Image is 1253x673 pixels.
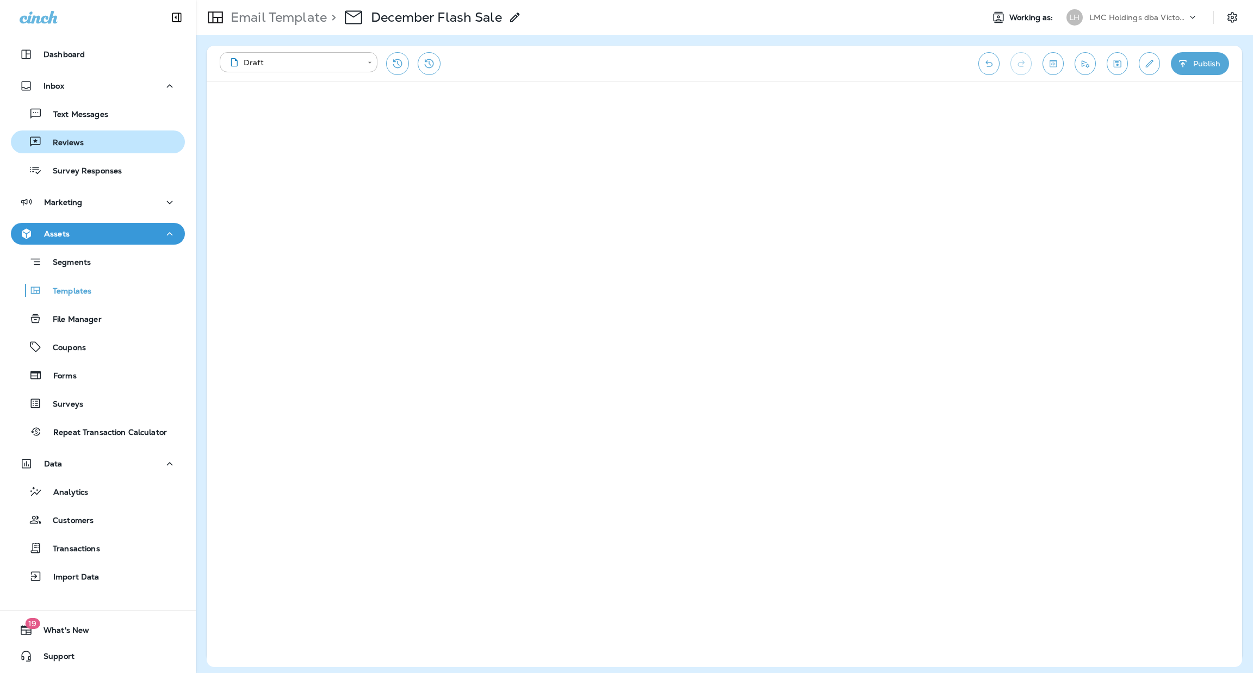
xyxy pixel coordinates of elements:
[33,626,89,639] span: What's New
[11,508,185,531] button: Customers
[162,7,192,28] button: Collapse Sidebar
[42,315,102,325] p: File Manager
[1066,9,1083,26] div: LH
[33,652,75,665] span: Support
[11,392,185,415] button: Surveys
[42,516,94,526] p: Customers
[42,286,91,297] p: Templates
[11,565,185,588] button: Import Data
[44,82,64,90] p: Inbox
[1171,52,1229,75] button: Publish
[11,75,185,97] button: Inbox
[42,343,86,353] p: Coupons
[42,138,84,148] p: Reviews
[42,371,77,382] p: Forms
[44,50,85,59] p: Dashboard
[11,159,185,182] button: Survey Responses
[11,279,185,302] button: Templates
[11,619,185,641] button: 19What's New
[11,537,185,559] button: Transactions
[42,166,122,177] p: Survey Responses
[386,52,409,75] button: Restore from previous version
[11,130,185,153] button: Reviews
[11,250,185,273] button: Segments
[11,223,185,245] button: Assets
[42,428,167,438] p: Repeat Transaction Calculator
[418,52,441,75] button: View Changelog
[42,544,100,554] p: Transactions
[42,572,100,583] p: Import Data
[11,191,185,213] button: Marketing
[11,453,185,475] button: Data
[978,52,1000,75] button: Undo
[1107,52,1128,75] button: Save
[11,43,185,65] button: Dashboard
[1223,8,1242,27] button: Settings
[42,488,88,498] p: Analytics
[1043,52,1064,75] button: Toggle preview
[42,258,91,269] p: Segments
[42,400,83,410] p: Surveys
[11,364,185,387] button: Forms
[226,9,327,26] p: Email Template
[1089,13,1187,22] p: LMC Holdings dba Victory Lane Quick Oil Change
[1075,52,1096,75] button: Send test email
[11,307,185,330] button: File Manager
[42,110,108,120] p: Text Messages
[1139,52,1160,75] button: Edit details
[44,198,82,207] p: Marketing
[11,102,185,125] button: Text Messages
[11,335,185,358] button: Coupons
[25,618,40,629] span: 19
[327,9,336,26] p: >
[44,229,70,238] p: Assets
[1009,13,1056,22] span: Working as:
[11,420,185,443] button: Repeat Transaction Calculator
[11,480,185,503] button: Analytics
[11,645,185,667] button: Support
[44,459,63,468] p: Data
[371,9,502,26] p: December Flash Sale
[227,57,360,68] div: Draft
